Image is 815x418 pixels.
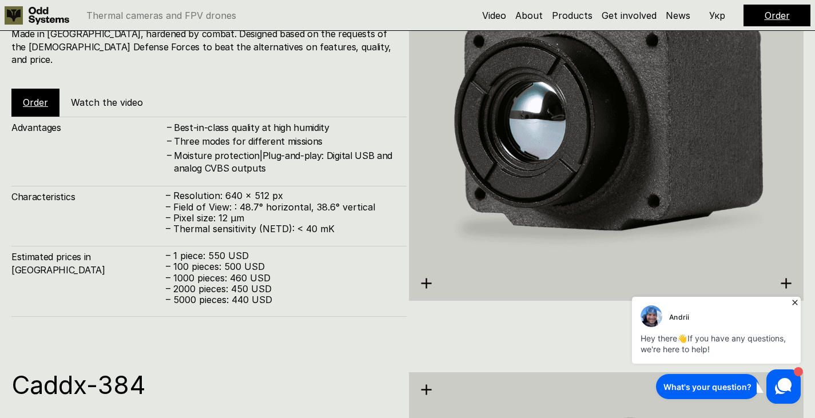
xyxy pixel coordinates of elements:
[167,134,172,147] h4: –
[174,149,395,175] h4: Moisture protection|Plug-and-play: Digital USB and analog CVBS outputs
[11,27,395,66] h4: Made in [GEOGRAPHIC_DATA], hardened by combat. Designed based on the requests of the [DEMOGRAPHIC...
[166,202,395,213] p: – Field of View: : 48.7° horizontal, 38.6° vertical
[174,135,395,148] h4: Three modes for different missions
[174,121,395,134] h4: Best-in-class quality at high humidity
[11,190,166,203] h4: Characteristics
[166,294,395,305] p: – 5000 pieces: 440 USD
[71,96,143,109] h5: Watch the video
[11,372,395,397] h1: Caddx-384
[166,224,395,234] p: – Thermal sensitivity (NETD): < 40 mK
[166,190,395,201] p: – Resolution: 640 x 512 px
[602,10,657,21] a: Get involved
[166,273,395,284] p: – 1000 pieces: 460 USD
[11,250,166,276] h4: Estimated prices in [GEOGRAPHIC_DATA]
[765,10,790,21] a: Order
[552,10,593,21] a: Products
[23,97,48,108] a: Order
[11,121,166,134] h4: Advantages
[166,250,395,261] p: – 1 piece: 550 USD
[666,10,690,21] a: News
[167,148,172,161] h4: –
[515,10,543,21] a: About
[709,11,725,20] p: Укр
[86,11,236,20] p: Thermal cameras and FPV drones
[166,284,395,294] p: – 2000 pieces: 450 USD
[167,121,172,133] h4: –
[166,261,395,272] p: – 100 pieces: 500 USD
[482,10,506,21] a: Video
[166,213,395,224] p: – Pixel size: 12 µm
[629,293,804,407] iframe: HelpCrunch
